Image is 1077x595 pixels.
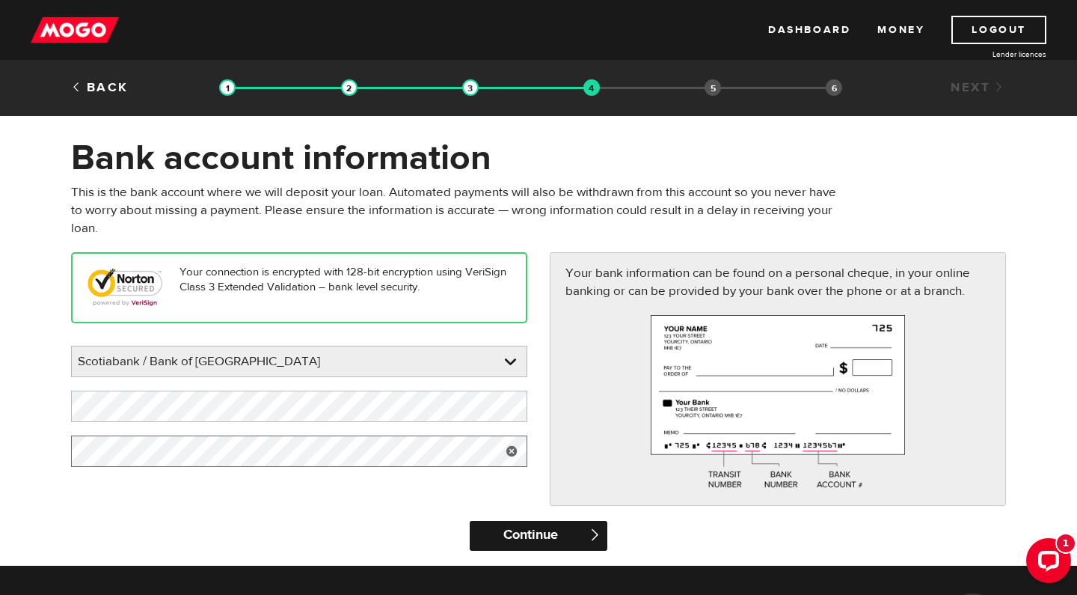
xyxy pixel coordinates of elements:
img: transparent-188c492fd9eaac0f573672f40bb141c2.gif [462,79,479,96]
input: Continue [470,521,607,551]
p: Your connection is encrypted with 128-bit encryption using VeriSign Class 3 Extended Validation –... [88,265,511,295]
img: mogo_logo-11ee424be714fa7cbb0f0f49df9e16ec.png [31,16,119,44]
img: paycheck-large-7c426558fe069eeec9f9d0ad74ba3ec2.png [651,315,906,489]
a: Logout [951,16,1046,44]
img: transparent-188c492fd9eaac0f573672f40bb141c2.gif [583,79,600,96]
a: Dashboard [768,16,850,44]
p: Your bank information can be found on a personal cheque, in your online banking or can be provide... [565,264,990,300]
img: transparent-188c492fd9eaac0f573672f40bb141c2.gif [219,79,236,96]
p: This is the bank account where we will deposit your loan. Automated payments will also be withdra... [71,183,847,237]
span:  [589,528,601,541]
h1: Bank account information [71,138,1006,177]
a: Lender licences [934,49,1046,60]
a: Money [877,16,924,44]
img: transparent-188c492fd9eaac0f573672f40bb141c2.gif [341,79,358,96]
iframe: LiveChat chat widget [1014,532,1077,595]
a: Next [951,79,1006,96]
a: Back [71,79,129,96]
